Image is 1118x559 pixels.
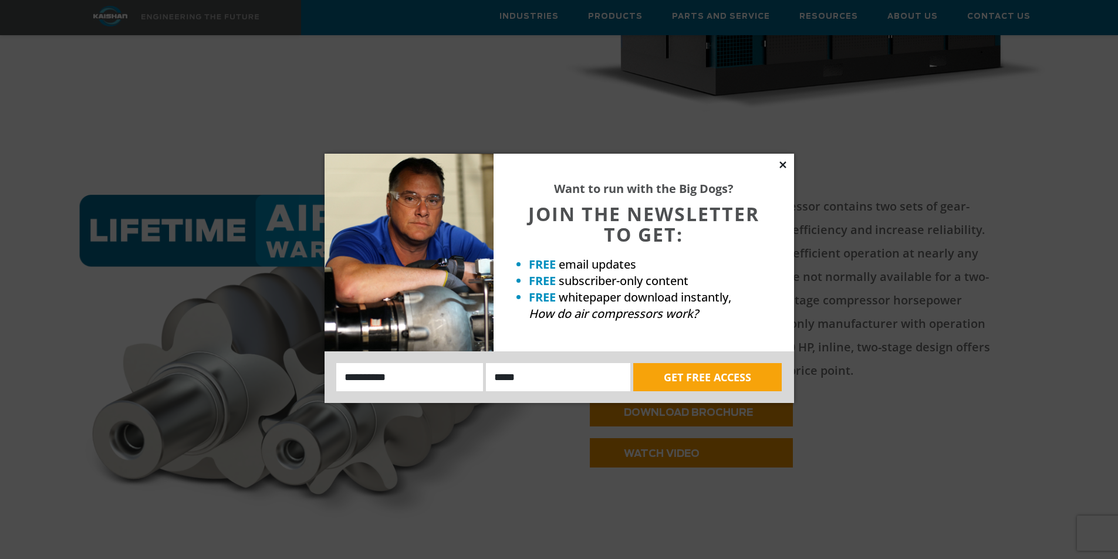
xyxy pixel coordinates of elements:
[529,256,556,272] strong: FREE
[559,273,688,289] span: subscriber-only content
[528,201,759,247] span: JOIN THE NEWSLETTER TO GET:
[554,181,734,197] strong: Want to run with the Big Dogs?
[778,160,788,170] button: Close
[529,289,556,305] strong: FREE
[529,273,556,289] strong: FREE
[529,306,698,321] em: How do air compressors work?
[633,363,782,391] button: GET FREE ACCESS
[336,363,484,391] input: Name:
[486,363,630,391] input: Email
[559,289,731,305] span: whitepaper download instantly,
[559,256,636,272] span: email updates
